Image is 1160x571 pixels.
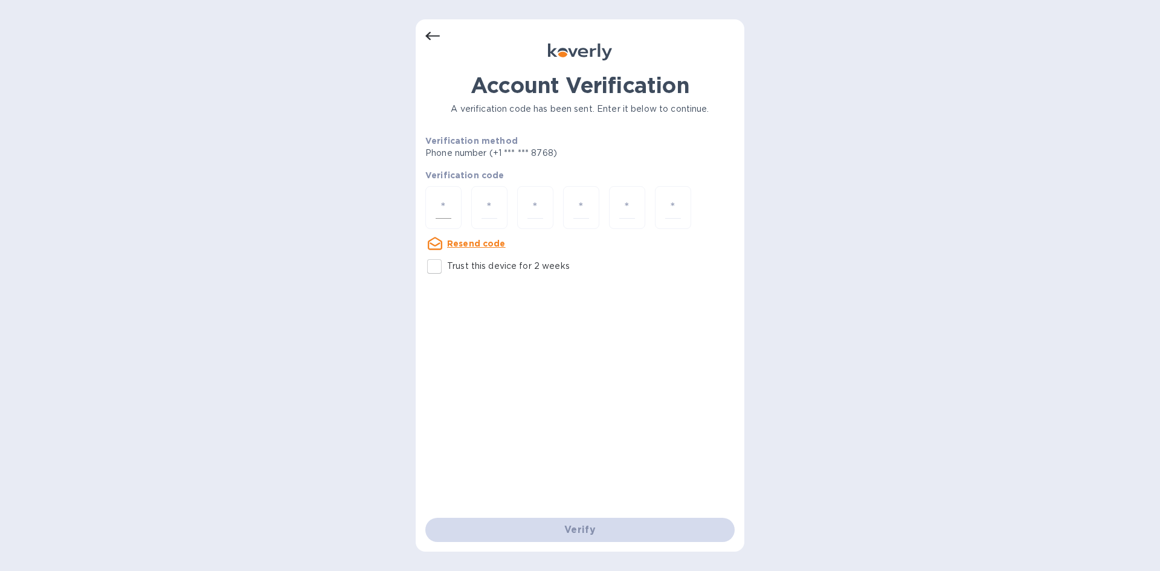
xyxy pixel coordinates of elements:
u: Resend code [447,239,506,248]
p: Trust this device for 2 weeks [447,260,570,273]
p: Phone number (+1 *** *** 8768) [425,147,649,160]
p: A verification code has been sent. Enter it below to continue. [425,103,735,115]
b: Verification method [425,136,518,146]
p: Verification code [425,169,735,181]
h1: Account Verification [425,73,735,98]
